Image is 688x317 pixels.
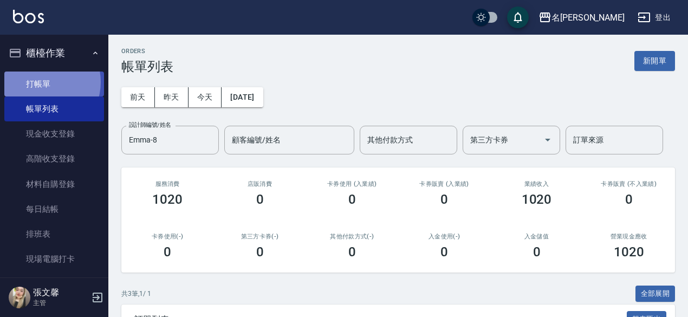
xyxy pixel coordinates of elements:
[256,244,264,260] h3: 0
[129,121,171,129] label: 設計師編號/姓名
[134,180,200,187] h3: 服務消費
[4,39,104,67] button: 櫃檯作業
[33,298,88,308] p: 主管
[634,51,675,71] button: 新開單
[625,192,633,207] h3: 0
[4,222,104,247] a: 排班表
[256,192,264,207] h3: 0
[348,244,356,260] h3: 0
[534,7,629,29] button: 名[PERSON_NAME]
[226,233,293,240] h2: 第三方卡券(-)
[121,48,173,55] h2: ORDERS
[503,233,569,240] h2: 入金儲值
[4,172,104,197] a: 材料自購登錄
[226,180,293,187] h2: 店販消費
[13,10,44,23] img: Logo
[134,233,200,240] h2: 卡券使用(-)
[440,244,448,260] h3: 0
[633,8,675,28] button: 登出
[596,180,662,187] h2: 卡券販賣 (不入業績)
[4,146,104,171] a: 高階收支登錄
[539,131,556,148] button: Open
[348,192,356,207] h3: 0
[614,244,644,260] h3: 1020
[634,55,675,66] a: 新開單
[533,244,541,260] h3: 0
[319,180,385,187] h2: 卡券使用 (入業績)
[155,87,189,107] button: 昨天
[411,233,477,240] h2: 入金使用(-)
[440,192,448,207] h3: 0
[9,287,30,308] img: Person
[152,192,183,207] h3: 1020
[411,180,477,187] h2: 卡券販賣 (入業績)
[164,244,171,260] h3: 0
[503,180,569,187] h2: 業績收入
[319,233,385,240] h2: 其他付款方式(-)
[4,72,104,96] a: 打帳單
[507,7,529,28] button: save
[222,87,263,107] button: [DATE]
[189,87,222,107] button: 今天
[33,287,88,298] h5: 張文馨
[121,289,151,299] p: 共 3 筆, 1 / 1
[4,276,104,305] button: 預約管理
[596,233,662,240] h2: 營業現金應收
[121,87,155,107] button: 前天
[4,121,104,146] a: 現金收支登錄
[635,286,676,302] button: 全部展開
[522,192,552,207] h3: 1020
[4,96,104,121] a: 帳單列表
[4,247,104,271] a: 現場電腦打卡
[4,197,104,222] a: 每日結帳
[551,11,625,24] div: 名[PERSON_NAME]
[121,59,173,74] h3: 帳單列表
